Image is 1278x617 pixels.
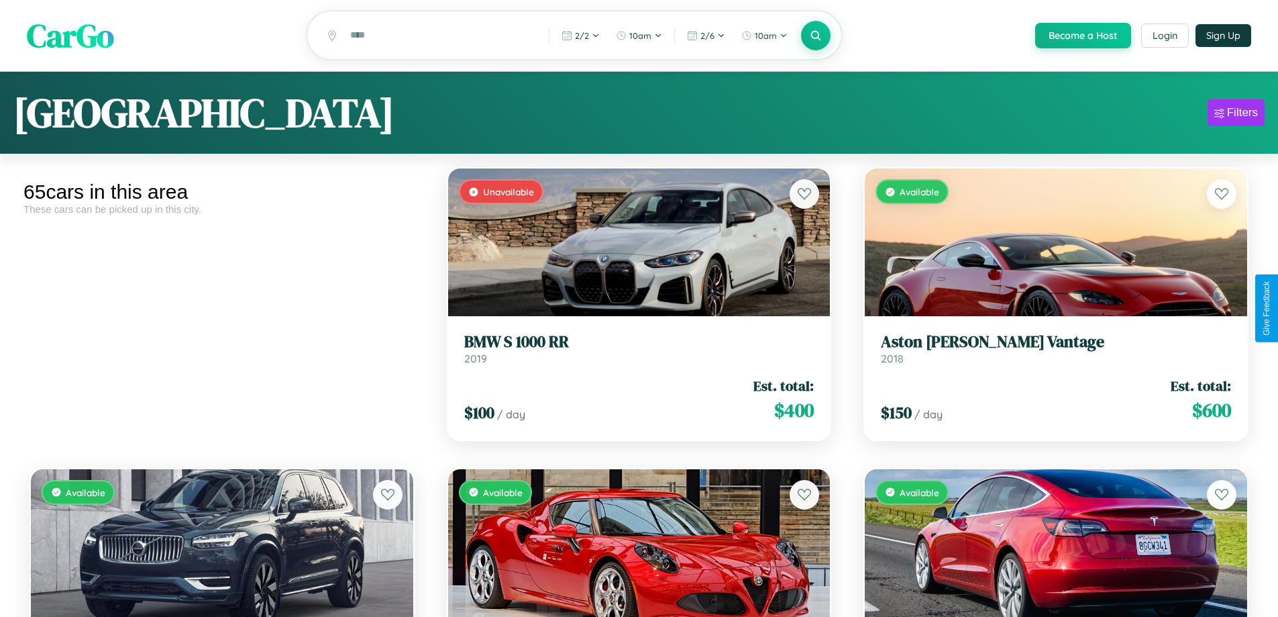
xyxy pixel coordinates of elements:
[700,30,714,41] span: 2 / 6
[23,203,421,215] div: These cars can be picked up in this city.
[575,30,589,41] span: 2 / 2
[755,30,777,41] span: 10am
[555,25,606,46] button: 2/2
[753,376,814,395] span: Est. total:
[881,332,1231,352] h3: Aston [PERSON_NAME] Vantage
[1171,376,1231,395] span: Est. total:
[23,181,421,203] div: 65 cars in this area
[774,397,814,424] span: $ 400
[629,30,651,41] span: 10am
[900,186,939,197] span: Available
[1141,23,1189,48] button: Login
[483,186,534,197] span: Unavailable
[900,487,939,498] span: Available
[1035,23,1131,48] button: Become a Host
[13,85,394,140] h1: [GEOGRAPHIC_DATA]
[1195,24,1251,47] button: Sign Up
[1208,99,1265,126] button: Filters
[464,352,487,365] span: 2019
[914,408,943,421] span: / day
[1262,281,1271,336] div: Give Feedback
[680,25,732,46] button: 2/6
[881,401,912,424] span: $ 150
[27,13,114,58] span: CarGo
[464,332,814,352] h3: BMW S 1000 RR
[497,408,525,421] span: / day
[1227,106,1258,120] div: Filters
[464,332,814,365] a: BMW S 1000 RR2019
[464,401,494,424] span: $ 100
[1192,397,1231,424] span: $ 600
[483,487,523,498] span: Available
[735,25,794,46] button: 10am
[881,352,904,365] span: 2018
[66,487,105,498] span: Available
[609,25,669,46] button: 10am
[881,332,1231,365] a: Aston [PERSON_NAME] Vantage2018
